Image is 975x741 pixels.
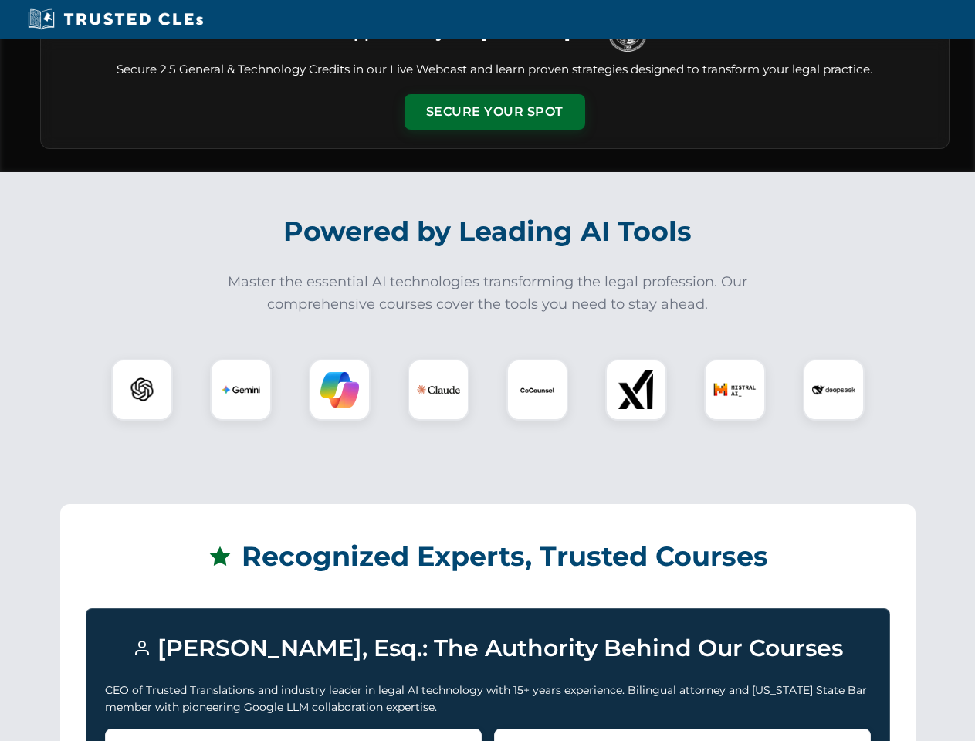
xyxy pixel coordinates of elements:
[218,271,758,316] p: Master the essential AI technologies transforming the legal profession. Our comprehensive courses...
[812,368,855,411] img: DeepSeek Logo
[105,682,871,716] p: CEO of Trusted Translations and industry leader in legal AI technology with 15+ years experience....
[309,359,371,421] div: Copilot
[803,359,865,421] div: DeepSeek
[59,61,930,79] p: Secure 2.5 General & Technology Credits in our Live Webcast and learn proven strategies designed ...
[605,359,667,421] div: xAI
[518,370,557,409] img: CoCounsel Logo
[86,530,890,584] h2: Recognized Experts, Trusted Courses
[506,359,568,421] div: CoCounsel
[405,94,585,130] button: Secure Your Spot
[704,359,766,421] div: Mistral AI
[120,367,164,412] img: ChatGPT Logo
[222,370,260,409] img: Gemini Logo
[111,359,173,421] div: ChatGPT
[617,370,655,409] img: xAI Logo
[210,359,272,421] div: Gemini
[417,368,460,411] img: Claude Logo
[60,205,916,259] h2: Powered by Leading AI Tools
[408,359,469,421] div: Claude
[105,628,871,669] h3: [PERSON_NAME], Esq.: The Authority Behind Our Courses
[23,8,208,31] img: Trusted CLEs
[713,368,757,411] img: Mistral AI Logo
[320,370,359,409] img: Copilot Logo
